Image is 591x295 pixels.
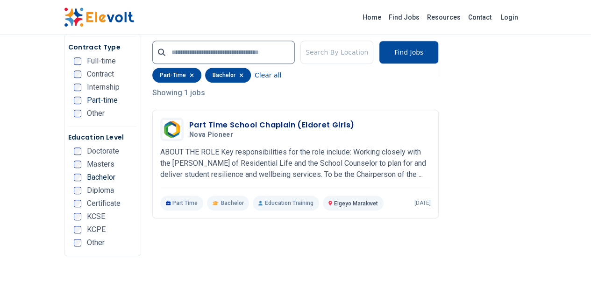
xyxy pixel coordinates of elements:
[74,161,81,168] input: Masters
[74,147,81,155] input: Doctorate
[423,10,464,25] a: Resources
[74,187,81,194] input: Diploma
[87,147,119,155] span: Doctorate
[68,42,137,52] h5: Contract Type
[74,174,81,181] input: Bachelor
[87,110,105,117] span: Other
[160,118,431,211] a: Nova PioneerPart Time School Chaplain (Eldoret Girls)Nova PioneerABOUT THE ROLE Key responsibilit...
[68,133,137,142] h5: Education Level
[74,97,81,104] input: Part-time
[253,196,319,211] p: Education Training
[87,187,114,194] span: Diploma
[160,196,204,211] p: Part Time
[64,7,134,27] img: Elevolt
[74,213,81,220] input: KCSE
[74,57,81,65] input: Full-time
[495,8,524,27] a: Login
[87,226,106,233] span: KCPE
[87,57,116,65] span: Full-time
[87,200,121,207] span: Certificate
[359,10,385,25] a: Home
[163,120,181,139] img: Nova Pioneer
[205,68,251,83] div: bachelor
[87,84,120,91] span: Internship
[74,200,81,207] input: Certificate
[385,10,423,25] a: Find Jobs
[74,84,81,91] input: Internship
[87,174,115,181] span: Bachelor
[87,239,105,246] span: Other
[152,68,201,83] div: part-time
[414,199,431,207] p: [DATE]
[189,131,233,139] span: Nova Pioneer
[74,239,81,246] input: Other
[464,10,495,25] a: Contact
[87,213,105,220] span: KCSE
[544,250,591,295] iframe: Chat Widget
[255,68,281,83] button: Clear all
[87,70,114,78] span: Contract
[152,87,439,98] p: Showing 1 jobs
[87,97,118,104] span: Part-time
[87,161,114,168] span: Masters
[74,226,81,233] input: KCPE
[334,200,378,207] span: Elgeyo Marakwet
[221,199,243,207] span: Bachelor
[160,147,431,180] p: ABOUT THE ROLE Key responsibilities for the role include: Working closely with the [PERSON_NAME] ...
[189,119,354,131] h3: Part Time School Chaplain (Eldoret Girls)
[74,70,81,78] input: Contract
[379,41,439,64] button: Find Jobs
[74,110,81,117] input: Other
